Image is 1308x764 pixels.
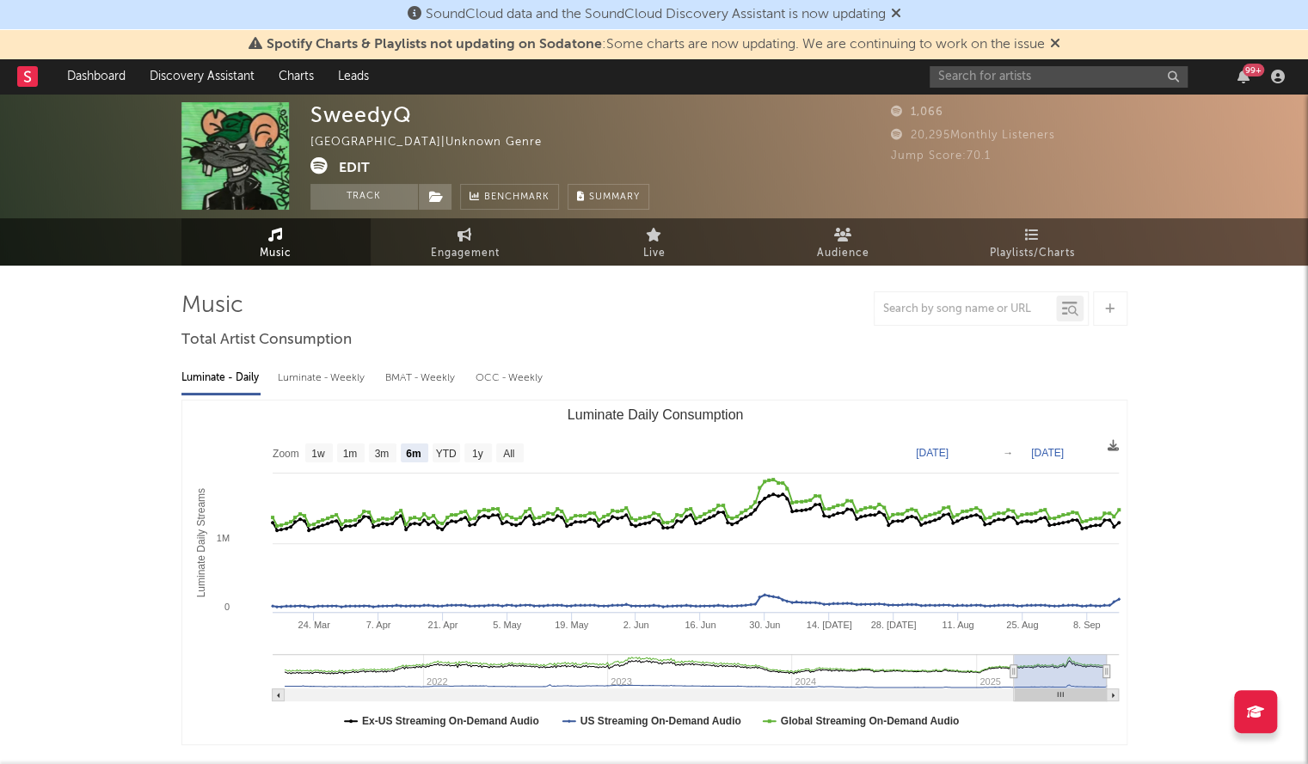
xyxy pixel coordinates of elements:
[580,715,740,727] text: US Streaming On-Demand Audio
[471,448,482,460] text: 1y
[385,364,458,393] div: BMAT - Weekly
[182,400,1127,744] svg: Luminate Daily Consumption
[273,448,299,460] text: Zoom
[311,448,325,460] text: 1w
[589,193,640,202] span: Summary
[817,243,869,264] span: Audience
[194,488,206,597] text: Luminate Daily Streams
[181,330,352,351] span: Total Artist Consumption
[371,218,560,266] a: Engagement
[568,184,649,210] button: Summary
[990,243,1075,264] span: Playlists/Charts
[267,38,1045,52] span: : Some charts are now updating. We are continuing to work on the issue
[806,620,851,630] text: 14. [DATE]
[435,448,456,460] text: YTD
[484,187,550,208] span: Benchmark
[1237,70,1250,83] button: 99+
[916,447,949,459] text: [DATE]
[555,620,589,630] text: 19. May
[426,8,886,21] span: SoundCloud data and the SoundCloud Discovery Assistant is now updating
[623,620,648,630] text: 2. Jun
[930,66,1188,88] input: Search for artists
[891,8,901,21] span: Dismiss
[780,715,959,727] text: Global Streaming On-Demand Audio
[267,38,602,52] span: Spotify Charts & Playlists not updating on Sodatone
[643,243,666,264] span: Live
[298,620,330,630] text: 24. Mar
[406,448,421,460] text: 6m
[1072,620,1100,630] text: 8. Sep
[942,620,973,630] text: 11. Aug
[938,218,1127,266] a: Playlists/Charts
[749,218,938,266] a: Audience
[476,364,544,393] div: OCC - Weekly
[870,620,916,630] text: 28. [DATE]
[1003,447,1013,459] text: →
[493,620,522,630] text: 5. May
[891,150,991,162] span: Jump Score: 70.1
[224,602,229,612] text: 0
[339,157,370,179] button: Edit
[260,243,292,264] span: Music
[181,218,371,266] a: Music
[310,132,562,153] div: [GEOGRAPHIC_DATA] | Unknown Genre
[310,102,412,127] div: SweedyQ
[310,184,418,210] button: Track
[431,243,500,264] span: Engagement
[278,364,368,393] div: Luminate - Weekly
[216,533,229,543] text: 1M
[685,620,715,630] text: 16. Jun
[875,303,1056,316] input: Search by song name or URL
[1006,620,1038,630] text: 25. Aug
[560,218,749,266] a: Live
[365,620,390,630] text: 7. Apr
[891,130,1055,141] span: 20,295 Monthly Listeners
[567,407,743,422] text: Luminate Daily Consumption
[138,59,267,94] a: Discovery Assistant
[749,620,780,630] text: 30. Jun
[342,448,357,460] text: 1m
[891,107,943,118] span: 1,066
[55,59,138,94] a: Dashboard
[503,448,514,460] text: All
[181,364,261,393] div: Luminate - Daily
[427,620,457,630] text: 21. Apr
[1031,447,1064,459] text: [DATE]
[1243,64,1264,76] div: 99 +
[460,184,559,210] a: Benchmark
[1050,38,1060,52] span: Dismiss
[374,448,389,460] text: 3m
[362,715,539,727] text: Ex-US Streaming On-Demand Audio
[267,59,326,94] a: Charts
[326,59,381,94] a: Leads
